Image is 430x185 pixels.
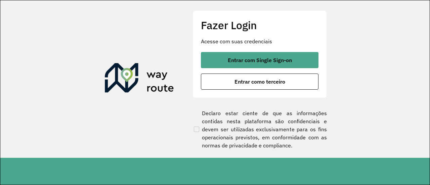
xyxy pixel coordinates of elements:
span: Entrar como terceiro [234,79,285,84]
span: Entrar com Single Sign-on [228,57,292,63]
button: button [201,52,318,68]
h2: Fazer Login [201,19,318,32]
button: button [201,74,318,90]
label: Declaro estar ciente de que as informações contidas nesta plataforma são confidenciais e devem se... [192,109,327,149]
p: Acesse com suas credenciais [201,37,318,45]
img: Roteirizador AmbevTech [105,63,174,95]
